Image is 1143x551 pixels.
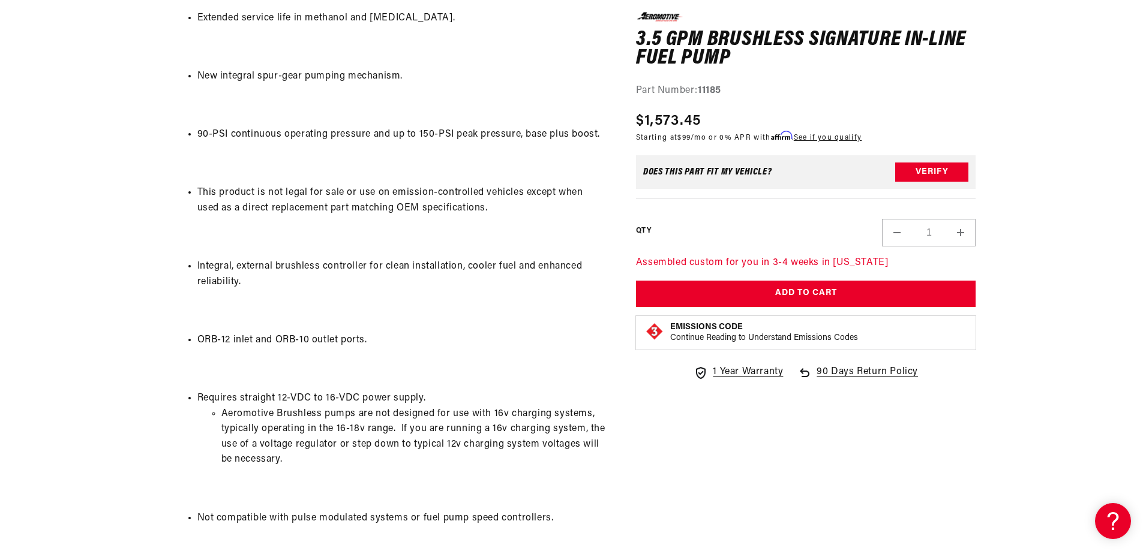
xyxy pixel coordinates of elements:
span: 90 Days Return Policy [817,365,918,392]
li: 90-PSI continuous operating pressure and up to 150-PSI peak pressure, base plus boost. [197,127,606,143]
button: Emissions CodeContinue Reading to Understand Emissions Codes [670,322,858,344]
a: 90 Days Return Policy [797,365,918,392]
span: Affirm [771,131,792,140]
li: Requires straight 12-VDC to 16-VDC power supply. [197,391,606,468]
li: Not compatible with pulse modulated systems or fuel pump speed controllers. [197,511,606,526]
p: Continue Reading to Understand Emissions Codes [670,333,858,344]
li: ORB-12 inlet and ORB-10 outlet ports. [197,333,606,348]
li: This product is not legal for sale or use on emission-controlled vehicles except when used as a d... [197,185,606,216]
span: Aeromotive Brushless pumps are not designed for use with 16v charging systems, typically operatin... [221,409,605,465]
h1: 3.5 GPM Brushless Signature In-Line Fuel Pump [636,30,976,68]
a: See if you qualify - Learn more about Affirm Financing (opens in modal) [794,134,862,141]
li: Integral, external brushless controller for clean installation, cooler fuel and enhanced reliabil... [197,259,606,290]
li: New integral spur-gear pumping mechanism. [197,69,606,85]
a: 1 Year Warranty [694,365,783,380]
label: QTY [636,225,651,236]
strong: 11185 [698,85,721,95]
span: $1,573.45 [636,110,701,132]
li: Extended service life in methanol and [MEDICAL_DATA]. [197,11,606,26]
span: 1 Year Warranty [713,365,783,380]
p: Starting at /mo or 0% APR with . [636,132,862,143]
p: Assembled custom for you in 3-4 weeks in [US_STATE] [636,255,976,271]
button: Verify [895,162,968,182]
div: Does This part fit My vehicle? [643,167,772,177]
span: $99 [677,134,691,141]
button: Add to Cart [636,280,976,307]
strong: Emissions Code [670,323,743,332]
img: Emissions code [645,322,664,341]
div: Part Number: [636,83,976,98]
